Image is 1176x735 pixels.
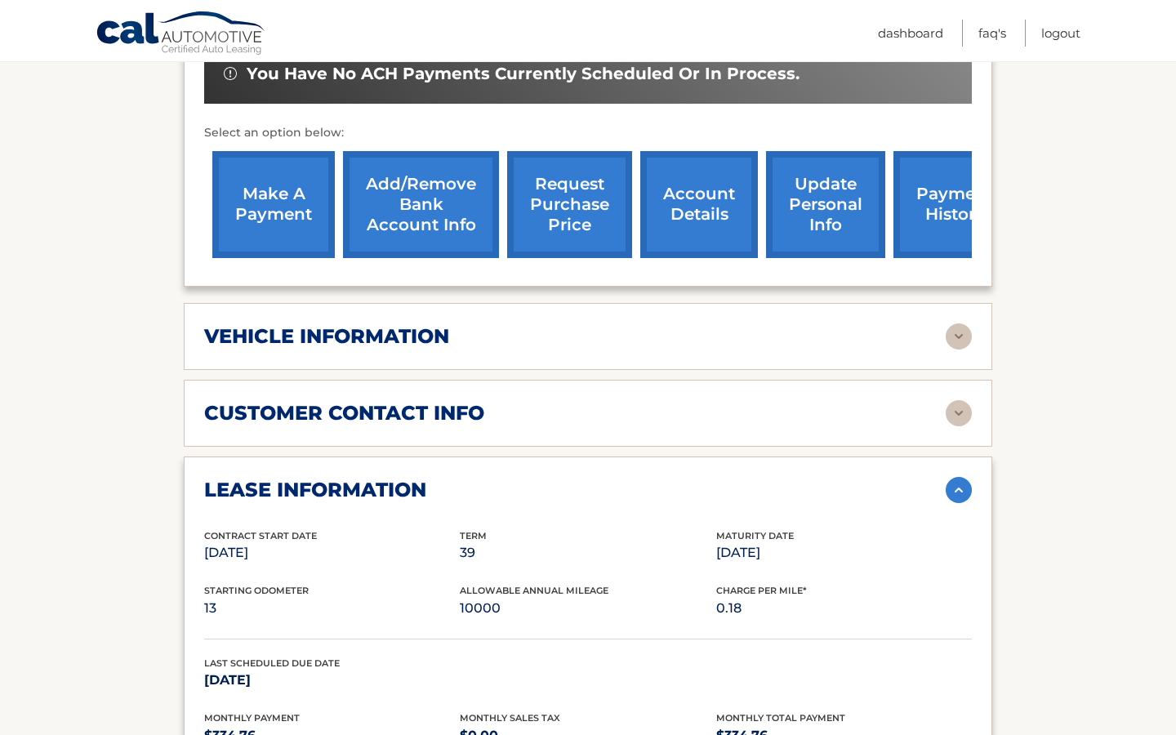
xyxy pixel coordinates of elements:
span: You have no ACH payments currently scheduled or in process. [247,64,800,84]
h2: vehicle information [204,324,449,349]
a: request purchase price [507,151,632,258]
img: accordion-active.svg [946,477,972,503]
span: Contract Start Date [204,530,317,541]
a: account details [640,151,758,258]
h2: customer contact info [204,401,484,425]
p: 10000 [460,597,715,620]
span: Monthly Total Payment [716,712,845,724]
a: Add/Remove bank account info [343,151,499,258]
p: Select an option below: [204,123,972,143]
p: [DATE] [716,541,972,564]
span: Last Scheduled Due Date [204,657,340,669]
p: [DATE] [204,541,460,564]
a: Logout [1041,20,1080,47]
a: make a payment [212,151,335,258]
span: Charge Per Mile* [716,585,807,596]
p: 13 [204,597,460,620]
img: accordion-rest.svg [946,400,972,426]
p: 0.18 [716,597,972,620]
span: Term [460,530,487,541]
a: update personal info [766,151,885,258]
h2: lease information [204,478,426,502]
img: accordion-rest.svg [946,323,972,350]
a: FAQ's [978,20,1006,47]
img: alert-white.svg [224,67,237,80]
a: Dashboard [878,20,943,47]
p: 39 [460,541,715,564]
span: Monthly Payment [204,712,300,724]
span: Maturity Date [716,530,794,541]
span: Starting Odometer [204,585,309,596]
span: Monthly Sales Tax [460,712,560,724]
a: payment history [893,151,1016,258]
span: Allowable Annual Mileage [460,585,608,596]
p: [DATE] [204,669,460,692]
a: Cal Automotive [96,11,267,58]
